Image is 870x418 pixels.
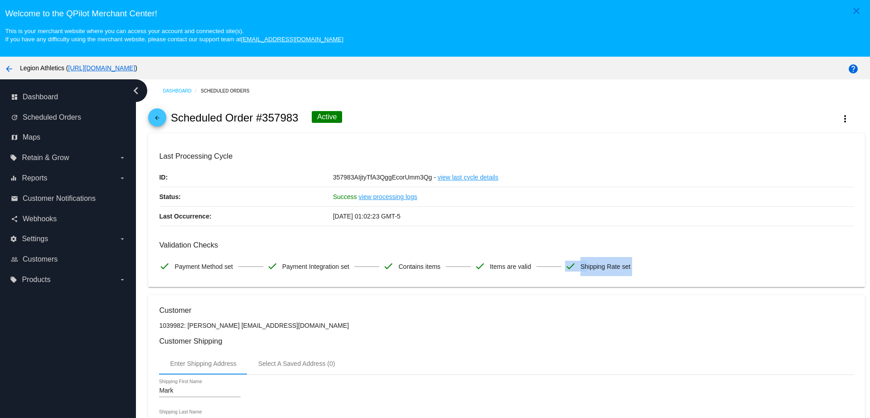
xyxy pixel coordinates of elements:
a: Dashboard [163,84,201,98]
mat-icon: check [159,261,170,272]
i: email [11,195,18,202]
mat-icon: check [565,261,576,272]
div: Select A Saved Address (0) [258,360,335,367]
h3: Customer [159,306,854,315]
span: Payment Method set [174,257,232,276]
a: email Customer Notifications [11,191,126,206]
a: view processing logs [359,187,417,206]
mat-icon: more_vert [840,113,851,124]
a: share Webhooks [11,212,126,226]
i: people_outline [11,256,18,263]
mat-icon: check [267,261,278,272]
span: Maps [23,133,40,141]
span: Webhooks [23,215,57,223]
span: Customer Notifications [23,194,96,203]
div: Enter Shipping Address [170,360,236,367]
mat-icon: arrow_back [152,115,163,126]
span: Settings [22,235,48,243]
i: arrow_drop_down [119,154,126,161]
h3: Welcome to the QPilot Merchant Center! [5,9,865,19]
span: Retain & Grow [22,154,69,162]
h2: Scheduled Order #357983 [171,112,299,124]
i: local_offer [10,276,17,283]
p: Status: [159,187,333,206]
span: Items are valid [490,257,531,276]
a: update Scheduled Orders [11,110,126,125]
div: Active [312,111,343,123]
i: chevron_left [129,83,143,98]
span: Success [333,193,357,200]
h3: Customer Shipping [159,337,854,345]
i: arrow_drop_down [119,175,126,182]
i: arrow_drop_down [119,235,126,243]
i: settings [10,235,17,243]
input: Shipping First Name [159,387,241,394]
i: local_offer [10,154,17,161]
a: [EMAIL_ADDRESS][DOMAIN_NAME] [241,36,343,43]
i: arrow_drop_down [119,276,126,283]
span: Customers [23,255,58,263]
h3: Last Processing Cycle [159,152,854,160]
span: [DATE] 01:02:23 GMT-5 [333,213,401,220]
i: map [11,134,18,141]
p: ID: [159,168,333,187]
a: Scheduled Orders [201,84,257,98]
a: [URL][DOMAIN_NAME] [68,64,135,72]
span: Reports [22,174,47,182]
h3: Validation Checks [159,241,854,249]
mat-icon: check [474,261,485,272]
mat-icon: help [848,63,859,74]
a: map Maps [11,130,126,145]
span: Products [22,276,50,284]
span: Dashboard [23,93,58,101]
span: Scheduled Orders [23,113,81,122]
small: This is your merchant website where you can access your account and connected site(s). If you hav... [5,28,343,43]
a: dashboard Dashboard [11,90,126,104]
i: dashboard [11,93,18,101]
i: update [11,114,18,121]
span: 357983AIjtyTfA3QggEcorUmm3Qg - [333,174,436,181]
span: Legion Athletics ( ) [20,64,137,72]
mat-icon: arrow_back [4,63,14,74]
p: 1039982: [PERSON_NAME] [EMAIL_ADDRESS][DOMAIN_NAME] [159,322,854,329]
i: equalizer [10,175,17,182]
span: Payment Integration set [282,257,349,276]
mat-icon: check [383,261,394,272]
a: people_outline Customers [11,252,126,267]
span: Shipping Rate set [580,257,631,276]
a: view last cycle details [438,168,498,187]
i: share [11,215,18,223]
p: Last Occurrence: [159,207,333,226]
mat-icon: close [851,5,862,16]
span: Contains items [398,257,440,276]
